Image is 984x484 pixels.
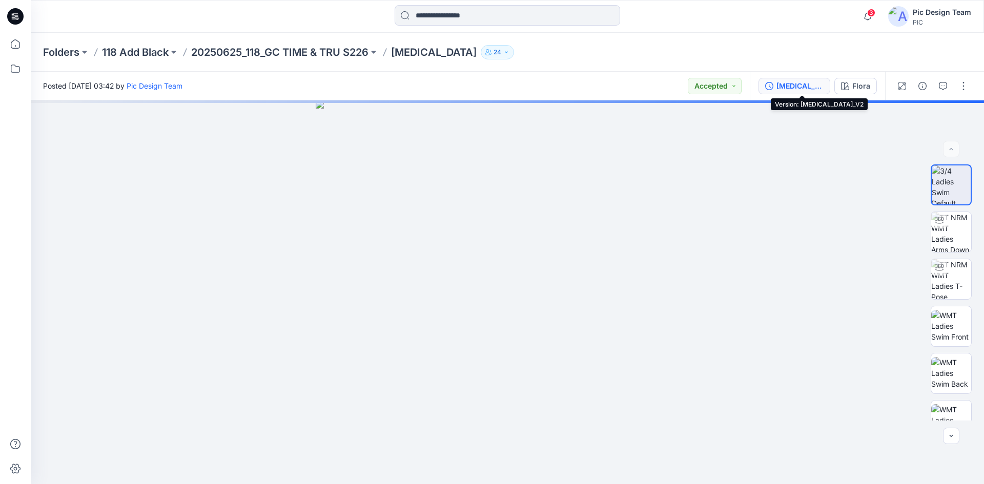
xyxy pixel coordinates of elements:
[102,45,169,59] a: 118 Add Black
[758,78,830,94] button: [MEDICAL_DATA]_V2
[931,259,971,299] img: TT NRM WMT Ladies T-Pose
[191,45,368,59] a: 20250625_118_GC TIME & TRU S226
[913,18,971,26] div: PIC
[913,6,971,18] div: Pic Design Team
[43,45,79,59] a: Folders
[931,310,971,342] img: WMT Ladies Swim Front
[127,81,182,90] a: Pic Design Team
[852,80,870,92] div: Flora
[931,212,971,252] img: TT NRM WMT Ladies Arms Down
[914,78,931,94] button: Details
[391,45,477,59] p: [MEDICAL_DATA]
[316,100,700,484] img: eyJhbGciOiJIUzI1NiIsImtpZCI6IjAiLCJzbHQiOiJzZXMiLCJ0eXAiOiJKV1QifQ.eyJkYXRhIjp7InR5cGUiOiJzdG9yYW...
[481,45,514,59] button: 24
[931,404,971,436] img: WMT Ladies Swim Left
[932,165,971,204] img: 3/4 Ladies Swim Default
[776,80,824,92] div: [MEDICAL_DATA]_V2
[867,9,875,17] span: 3
[834,78,877,94] button: Flora
[888,6,909,27] img: avatar
[931,357,971,389] img: WMT Ladies Swim Back
[494,47,501,58] p: 24
[43,80,182,91] span: Posted [DATE] 03:42 by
